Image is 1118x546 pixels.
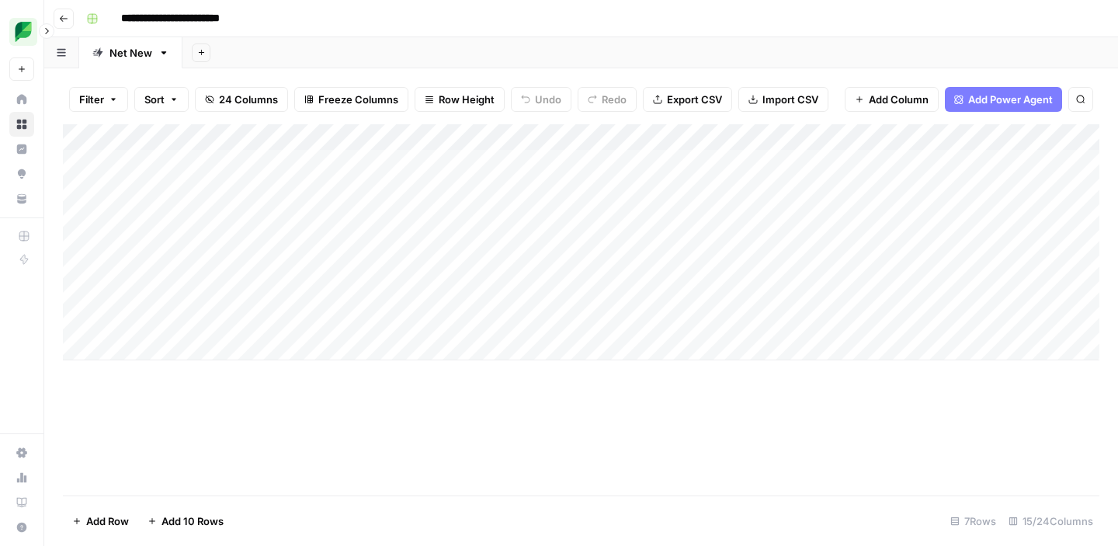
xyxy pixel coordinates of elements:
[9,137,34,162] a: Insights
[144,92,165,107] span: Sort
[762,92,818,107] span: Import CSV
[667,92,722,107] span: Export CSV
[9,440,34,465] a: Settings
[9,87,34,112] a: Home
[219,92,278,107] span: 24 Columns
[602,92,627,107] span: Redo
[9,490,34,515] a: Learning Hub
[968,92,1053,107] span: Add Power Agent
[69,87,128,112] button: Filter
[869,92,929,107] span: Add Column
[294,87,408,112] button: Freeze Columns
[134,87,189,112] button: Sort
[738,87,828,112] button: Import CSV
[138,509,233,534] button: Add 10 Rows
[9,112,34,137] a: Browse
[9,186,34,211] a: Your Data
[318,92,398,107] span: Freeze Columns
[9,465,34,490] a: Usage
[945,87,1062,112] button: Add Power Agent
[79,37,182,68] a: Net New
[944,509,1002,534] div: 7 Rows
[161,513,224,529] span: Add 10 Rows
[9,18,37,46] img: SproutSocial Logo
[578,87,637,112] button: Redo
[439,92,495,107] span: Row Height
[63,509,138,534] button: Add Row
[535,92,561,107] span: Undo
[86,513,129,529] span: Add Row
[415,87,505,112] button: Row Height
[9,515,34,540] button: Help + Support
[511,87,571,112] button: Undo
[1002,509,1099,534] div: 15/24 Columns
[195,87,288,112] button: 24 Columns
[79,92,104,107] span: Filter
[9,162,34,186] a: Opportunities
[9,12,34,51] button: Workspace: SproutSocial
[845,87,939,112] button: Add Column
[109,45,152,61] div: Net New
[643,87,732,112] button: Export CSV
